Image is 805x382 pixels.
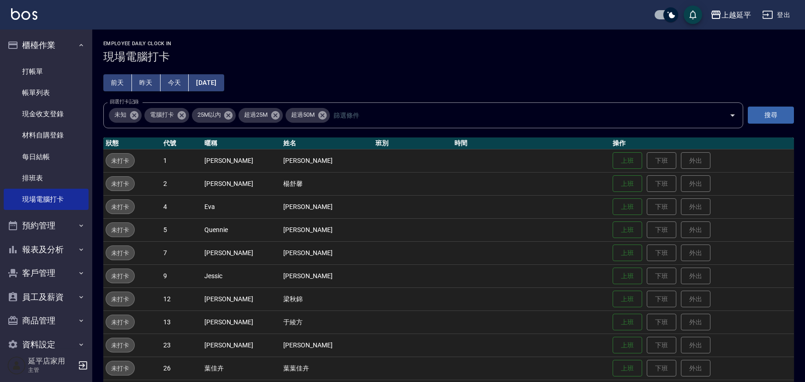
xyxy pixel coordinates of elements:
button: 前天 [103,74,132,91]
td: 7 [161,241,202,264]
td: [PERSON_NAME] [202,172,281,195]
button: 上班 [613,360,642,377]
td: [PERSON_NAME] [281,241,373,264]
td: [PERSON_NAME] [202,287,281,310]
a: 現金收支登錄 [4,103,89,125]
button: 登出 [758,6,794,24]
div: 超過25M [239,108,283,123]
td: 梁秋錦 [281,287,373,310]
span: 超過25M [239,110,273,119]
td: [PERSON_NAME] [202,310,281,334]
td: Quennie [202,218,281,241]
input: 篩選條件 [331,107,713,123]
button: 上班 [613,198,642,215]
button: 客戶管理 [4,261,89,285]
td: 葉佳卉 [202,357,281,380]
button: [DATE] [189,74,224,91]
span: 未打卡 [106,225,134,235]
span: 未打卡 [106,156,134,166]
h2: Employee Daily Clock In [103,41,794,47]
td: [PERSON_NAME] [281,334,373,357]
button: save [684,6,702,24]
button: 上班 [613,314,642,331]
button: 員工及薪資 [4,285,89,309]
span: 未打卡 [106,271,134,281]
button: 上班 [613,245,642,262]
img: Person [7,356,26,375]
td: 23 [161,334,202,357]
a: 帳單列表 [4,82,89,103]
button: Open [725,108,740,123]
button: 預約管理 [4,214,89,238]
span: 未打卡 [106,364,134,373]
td: 楊舒馨 [281,172,373,195]
td: [PERSON_NAME] [281,218,373,241]
th: 操作 [610,137,794,149]
span: 未打卡 [106,202,134,212]
span: 25M以內 [192,110,227,119]
span: 電腦打卡 [144,110,179,119]
span: 未打卡 [106,179,134,189]
button: 商品管理 [4,309,89,333]
div: 電腦打卡 [144,108,189,123]
span: 未知 [109,110,132,119]
button: 今天 [161,74,189,91]
span: 超過50M [286,110,320,119]
th: 代號 [161,137,202,149]
button: 報表及分析 [4,238,89,262]
div: 上越延平 [722,9,751,21]
a: 排班表 [4,167,89,189]
button: 櫃檯作業 [4,33,89,57]
span: 未打卡 [106,340,134,350]
button: 上班 [613,221,642,239]
th: 狀態 [103,137,161,149]
button: 上班 [613,291,642,308]
td: Jessic [202,264,281,287]
td: [PERSON_NAME] [202,149,281,172]
button: 資料設定 [4,333,89,357]
td: 26 [161,357,202,380]
th: 時間 [452,137,610,149]
a: 每日結帳 [4,146,89,167]
td: 葉葉佳卉 [281,357,373,380]
a: 打帳單 [4,61,89,82]
button: 上班 [613,152,642,169]
td: [PERSON_NAME] [202,241,281,264]
a: 材料自購登錄 [4,125,89,146]
span: 未打卡 [106,294,134,304]
div: 未知 [109,108,142,123]
button: 上班 [613,175,642,192]
td: Eva [202,195,281,218]
button: 上班 [613,337,642,354]
td: [PERSON_NAME] [281,149,373,172]
h3: 現場電腦打卡 [103,50,794,63]
th: 班別 [373,137,452,149]
td: 5 [161,218,202,241]
td: 2 [161,172,202,195]
td: 1 [161,149,202,172]
td: [PERSON_NAME] [281,195,373,218]
a: 現場電腦打卡 [4,189,89,210]
span: 未打卡 [106,317,134,327]
td: 13 [161,310,202,334]
td: 于綾方 [281,310,373,334]
button: 上班 [613,268,642,285]
td: [PERSON_NAME] [202,334,281,357]
td: [PERSON_NAME] [281,264,373,287]
img: Logo [11,8,37,20]
th: 姓名 [281,137,373,149]
td: 12 [161,287,202,310]
td: 4 [161,195,202,218]
button: 昨天 [132,74,161,91]
td: 9 [161,264,202,287]
h5: 延平店家用 [28,357,75,366]
span: 未打卡 [106,248,134,258]
button: 搜尋 [748,107,794,124]
label: 篩選打卡記錄 [110,98,139,105]
th: 暱稱 [202,137,281,149]
div: 超過50M [286,108,330,123]
div: 25M以內 [192,108,236,123]
button: 上越延平 [707,6,755,24]
p: 主管 [28,366,75,374]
